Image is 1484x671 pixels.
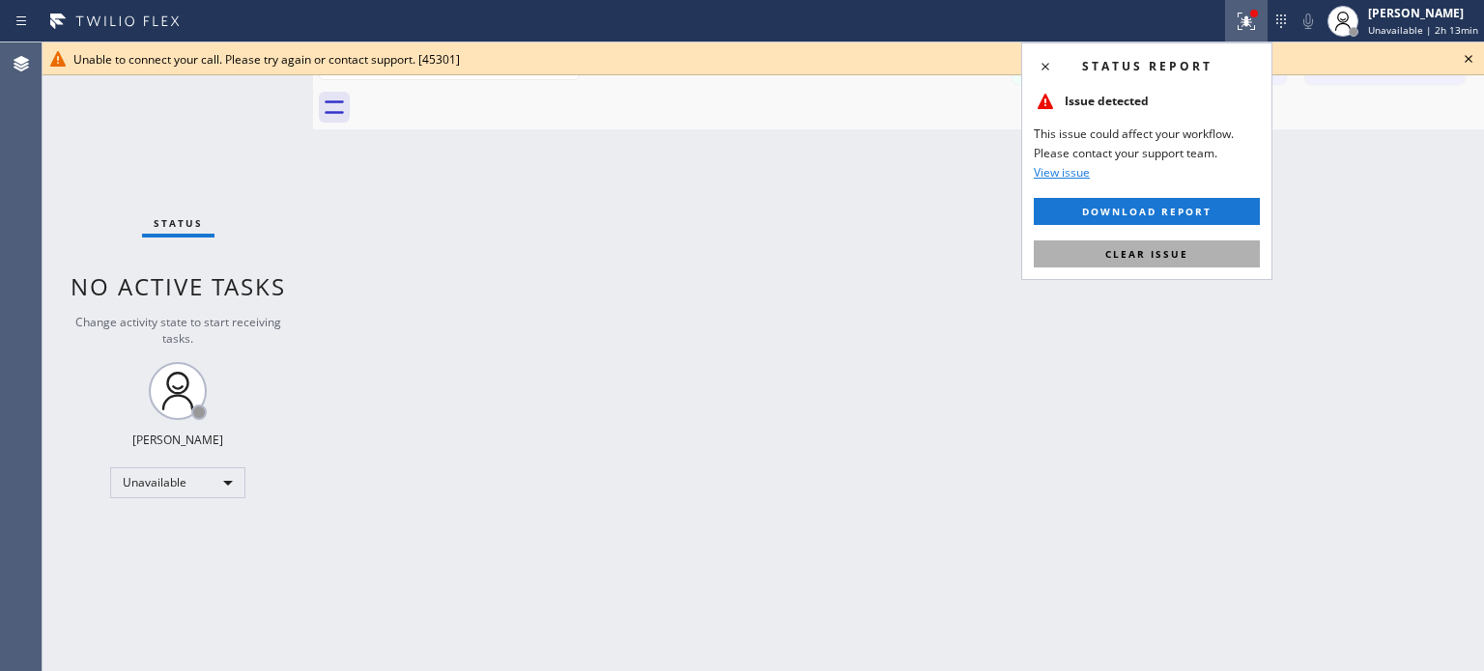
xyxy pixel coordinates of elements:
span: Change activity state to start receiving tasks. [75,314,281,347]
span: Unable to connect your call. Please try again or contact support. [45301] [73,51,460,68]
span: Unavailable | 2h 13min [1368,23,1478,37]
div: [PERSON_NAME] [1368,5,1478,21]
div: Unavailable [110,467,245,498]
div: [PERSON_NAME] [132,432,223,448]
span: Status [154,216,203,230]
span: No active tasks [71,270,286,302]
button: Mute [1295,8,1322,35]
